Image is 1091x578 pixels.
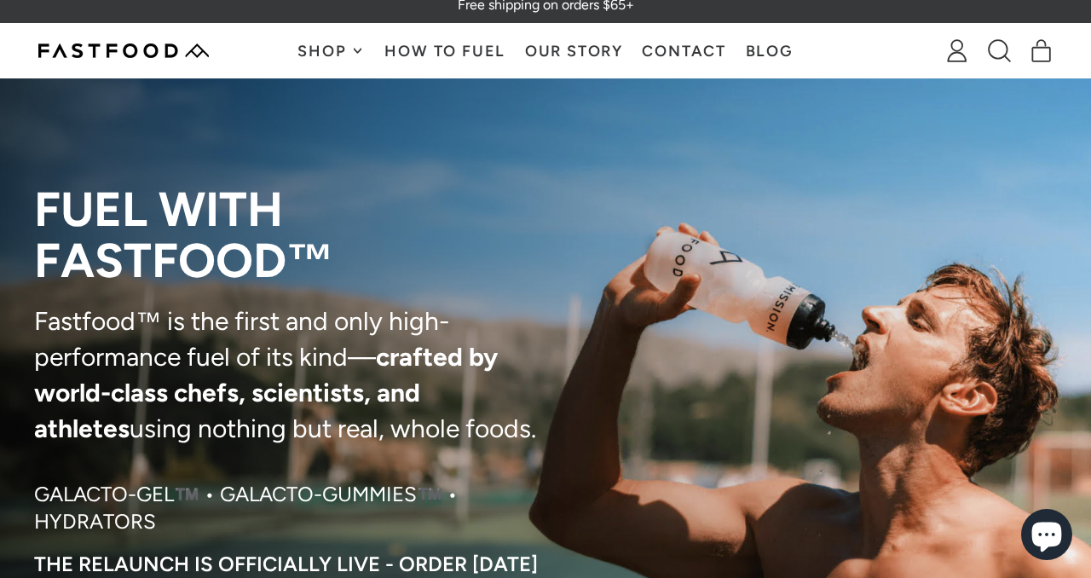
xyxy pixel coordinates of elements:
[38,43,209,58] img: Fastfood
[632,24,736,78] a: Contact
[297,43,350,59] span: Shop
[34,481,578,535] p: Galacto-Gel™️ • Galacto-Gummies™️ • Hydrators
[1016,509,1077,564] inbox-online-store-chat: Shopify online store chat
[516,24,633,78] a: Our Story
[375,24,515,78] a: How To Fuel
[34,341,498,444] strong: crafted by world-class chefs, scientists, and athletes
[736,24,803,78] a: Blog
[288,24,375,78] button: Shop
[34,303,578,447] p: Fastfood™ is the first and only high-performance fuel of its kind— using nothing but real, whole ...
[34,552,538,576] p: The RELAUNCH IS OFFICIALLY LIVE - ORDER [DATE]
[34,184,578,286] p: Fuel with Fastfood™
